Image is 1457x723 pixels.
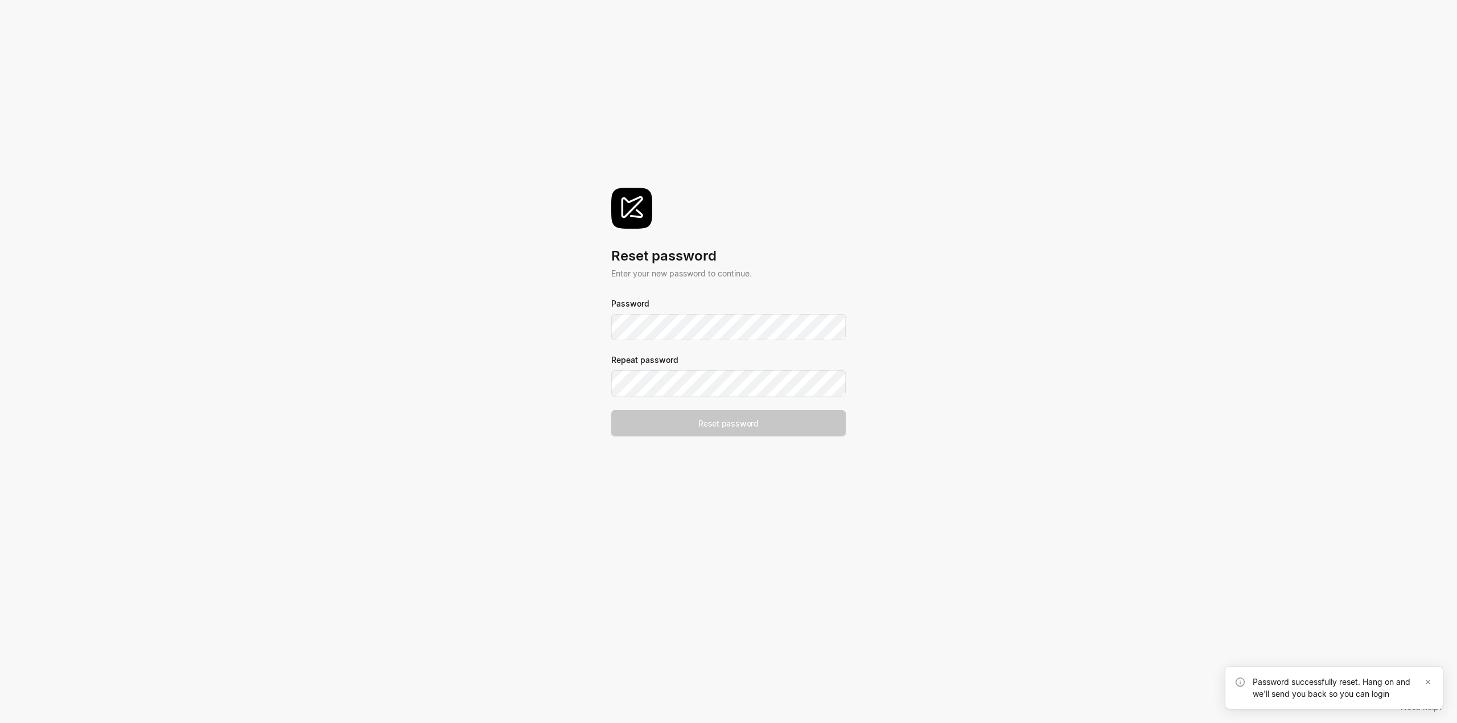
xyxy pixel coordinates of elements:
img: svg%3e [611,188,652,229]
label: Password [611,298,846,309]
div: Reset password [698,418,759,429]
div: Reset password [611,247,846,266]
div: Password successfully reset. Hang on and we'll send you back so you can login [1253,676,1420,700]
button: Reset password [611,410,846,436]
label: Repeat password [611,354,846,366]
div: Enter your new password to continue. [611,267,846,279]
